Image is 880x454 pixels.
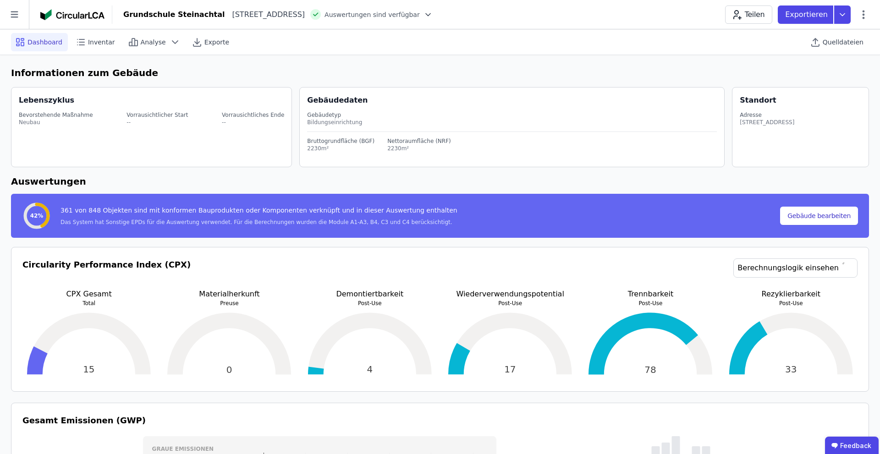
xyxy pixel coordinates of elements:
[307,111,717,119] div: Gebäudetyp
[123,9,225,20] div: Grundschule Steinachtal
[11,66,869,80] h6: Informationen zum Gebäude
[740,119,794,126] div: [STREET_ADDRESS]
[740,111,794,119] div: Adresse
[324,10,420,19] span: Auswertungen sind verfügbar
[222,119,284,126] div: --
[725,5,772,24] button: Teilen
[152,445,488,453] h3: Graue Emissionen
[584,289,717,300] p: Trennbarkeit
[584,300,717,307] p: Post-Use
[60,206,457,219] div: 361 von 848 Objekten sind mit konformen Bauprodukten oder Komponenten verknüpft und in dieser Aus...
[222,111,284,119] div: Vorrausichtliches Ende
[780,207,858,225] button: Gebäude bearbeiten
[22,258,191,289] h3: Circularity Performance Index (CPX)
[19,95,74,106] div: Lebenszyklus
[444,300,577,307] p: Post-Use
[307,95,724,106] div: Gebäudedaten
[30,212,44,219] span: 42%
[126,111,188,119] div: Vorrausichtlicher Start
[303,300,436,307] p: Post-Use
[387,145,451,152] div: 2230m²
[141,38,166,47] span: Analyse
[204,38,229,47] span: Exporte
[163,289,296,300] p: Materialherkunft
[444,289,577,300] p: Wiederverwendungspotential
[725,289,858,300] p: Rezyklierbarkeit
[387,137,451,145] div: Nettoraumfläche (NRF)
[733,258,858,278] a: Berechnungslogik einsehen
[11,175,869,188] h6: Auswertungen
[19,111,93,119] div: Bevorstehende Maßnahme
[22,414,858,427] h3: Gesamt Emissionen (GWP)
[60,219,457,226] div: Das System hat Sonstige EPDs für die Auswertung verwendet. Für die Berechnungen wurden die Module...
[163,300,296,307] p: Preuse
[88,38,115,47] span: Inventar
[307,145,374,152] div: 2230m²
[225,9,305,20] div: [STREET_ADDRESS]
[19,119,93,126] div: Neubau
[22,300,155,307] p: Total
[303,289,436,300] p: Demontiertbarkeit
[22,289,155,300] p: CPX Gesamt
[307,119,717,126] div: Bildungseinrichtung
[725,300,858,307] p: Post-Use
[27,38,62,47] span: Dashboard
[126,119,188,126] div: --
[823,38,863,47] span: Quelldateien
[307,137,374,145] div: Bruttogrundfläche (BGF)
[785,9,830,20] p: Exportieren
[40,9,104,20] img: Concular
[740,95,776,106] div: Standort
